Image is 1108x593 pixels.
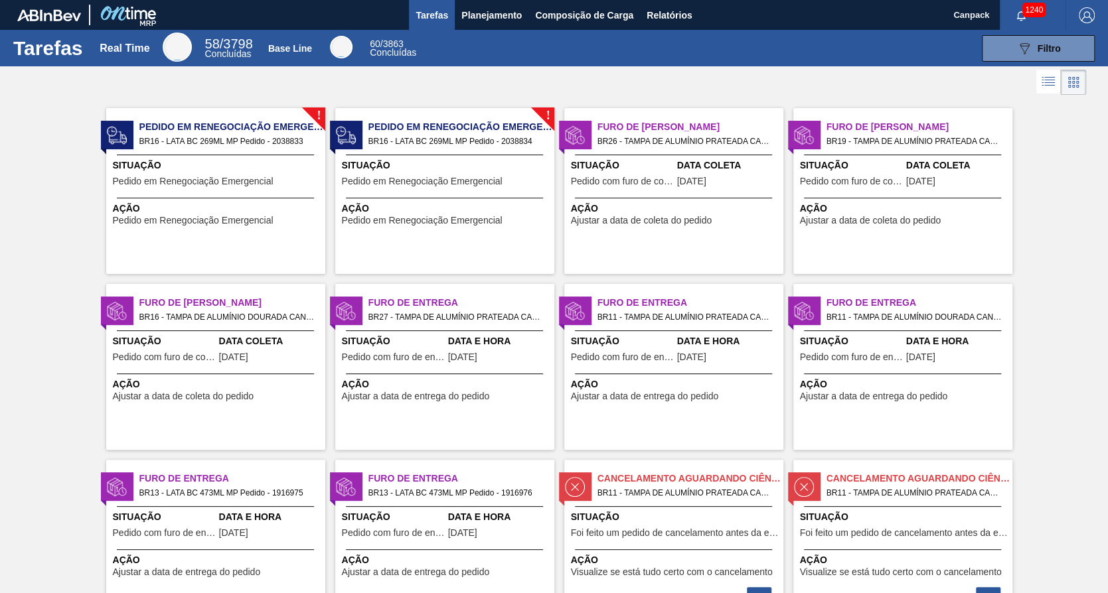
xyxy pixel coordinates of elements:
[368,296,554,310] span: Furo de Entrega
[827,120,1012,134] span: Furo de Coleta
[342,176,503,186] span: Pedido em Renegociação Emergencial
[800,553,1009,567] span: Ação
[677,176,706,186] span: 29/09/2025
[370,40,416,57] div: Base Line
[336,125,356,145] img: status
[535,7,633,23] span: Composição de Carga
[342,553,551,567] span: Ação
[565,477,585,497] img: status
[571,352,674,362] span: Pedido com furo de entrega
[342,377,551,391] span: Ação
[219,528,248,538] span: 31/03/2025,
[800,202,1009,216] span: Ação
[800,216,941,226] span: Ajustar a data de coleta do pedido
[342,159,551,172] span: Situação
[368,310,544,324] span: BR27 - TAMPA DE ALUMÍNIO PRATEADA CANPACK CDL Pedido - 2035715
[827,486,1002,500] span: BR11 - TAMPA DE ALUMÍNIO PRATEADA CANPACK CDL Pedido - 607198
[342,352,445,362] span: Pedido com furo de entrega
[370,47,416,58] span: Concluídas
[113,377,322,391] span: Ação
[113,202,322,216] span: Ação
[204,38,252,58] div: Real Time
[565,301,585,321] img: status
[268,43,312,54] div: Base Line
[219,352,248,362] span: 25/09/2025
[113,567,261,577] span: Ajustar a data de entrega do pedido
[370,38,380,49] span: 60
[336,301,356,321] img: status
[677,334,780,348] span: Data e Hora
[107,301,127,321] img: status
[113,216,274,226] span: Pedido em Renegociação Emergencial
[827,134,1002,149] span: BR19 - TAMPA DE ALUMÍNIO PRATEADA CANPACK CDL Pedido - 2037117
[794,125,814,145] img: status
[113,528,216,538] span: Pedido com furo de entrega
[597,296,783,310] span: Furo de Entrega
[800,391,948,401] span: Ajustar a data de entrega do pedido
[342,510,445,524] span: Situação
[597,120,783,134] span: Furo de Coleta
[800,528,1009,538] span: Foi feito um pedido de cancelamento antes da etapa de aguardando faturamento
[139,472,325,486] span: Furo de Entrega
[107,477,127,497] img: status
[565,125,585,145] img: status
[906,159,1009,172] span: Data Coleta
[368,134,544,149] span: BR16 - LATA BC 269ML MP Pedido - 2038834
[1079,7,1095,23] img: Logout
[597,310,773,324] span: BR11 - TAMPA DE ALUMÍNIO PRATEADA CANPACK CDL Pedido - 2037111
[368,120,554,134] span: Pedido em Renegociação Emergencial
[163,33,192,62] div: Real Time
[571,391,719,401] span: Ajustar a data de entrega do pedido
[571,567,773,577] span: Visualize se está tudo certo com o cancelamento
[448,528,477,538] span: 31/03/2025,
[546,111,550,121] span: !
[1036,70,1061,95] div: Visão em Lista
[1061,70,1086,95] div: Visão em Cards
[571,334,674,348] span: Situação
[571,159,674,172] span: Situação
[13,40,83,56] h1: Tarefas
[1000,6,1042,25] button: Notificações
[113,334,216,348] span: Situação
[800,159,903,172] span: Situação
[416,7,448,23] span: Tarefas
[113,553,322,567] span: Ação
[571,528,780,538] span: Foi feito um pedido de cancelamento antes da etapa de aguardando faturamento
[342,216,503,226] span: Pedido em Renegociação Emergencial
[113,159,322,172] span: Situação
[100,42,149,54] div: Real Time
[800,176,903,186] span: Pedido com furo de coleta
[794,301,814,321] img: status
[677,159,780,172] span: Data Coleta
[677,352,706,362] span: 28/09/2025,
[17,9,81,21] img: TNhmsLtSVTkK8tSr43FrP2fwEKptu5GPRR3wAAAABJRU5ErkJggg==
[342,202,551,216] span: Ação
[827,472,1012,486] span: Cancelamento aguardando ciência
[827,296,1012,310] span: Furo de Entrega
[139,486,315,500] span: BR13 - LATA BC 473ML MP Pedido - 1916975
[982,35,1095,62] button: Filtro
[139,296,325,310] span: Furo de Coleta
[800,352,903,362] span: Pedido com furo de entrega
[368,472,554,486] span: Furo de Entrega
[342,567,490,577] span: Ajustar a data de entrega do pedido
[906,334,1009,348] span: Data e Hora
[336,477,356,497] img: status
[1022,3,1046,17] span: 1240
[794,477,814,497] img: status
[330,36,353,58] div: Base Line
[219,334,322,348] span: Data Coleta
[342,528,445,538] span: Pedido com furo de entrega
[204,36,219,51] span: 58
[571,553,780,567] span: Ação
[597,472,783,486] span: Cancelamento aguardando ciência
[448,334,551,348] span: Data e Hora
[113,391,254,401] span: Ajustar a data de coleta do pedido
[204,36,252,51] span: / 3798
[800,334,903,348] span: Situação
[571,216,712,226] span: Ajustar a data de coleta do pedido
[448,352,477,362] span: 29/09/2025,
[906,352,935,362] span: 28/09/2025,
[139,134,315,149] span: BR16 - LATA BC 269ML MP Pedido - 2038833
[139,310,315,324] span: BR16 - TAMPA DE ALUMÍNIO DOURADA CANPACK CDL Pedido - 2039171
